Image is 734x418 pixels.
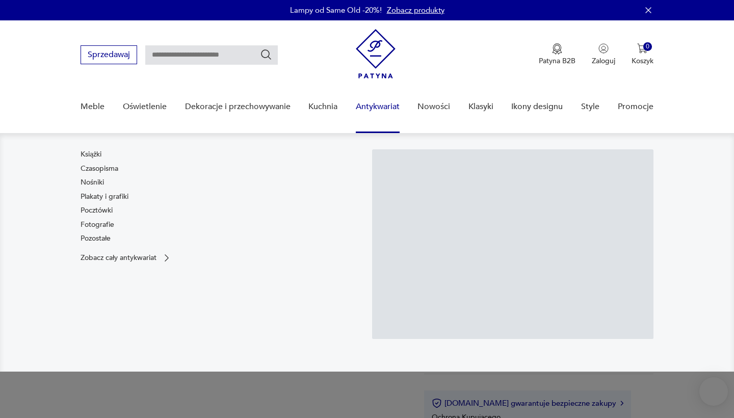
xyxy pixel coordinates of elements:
button: 0Koszyk [632,43,653,66]
button: Zaloguj [592,43,615,66]
a: Kuchnia [308,87,337,126]
a: Klasyki [468,87,493,126]
a: Zobacz cały antykwariat [81,253,172,263]
a: Sprzedawaj [81,52,137,59]
a: Książki [81,149,101,160]
p: Zobacz cały antykwariat [81,254,156,261]
a: Antykwariat [356,87,400,126]
a: Nowości [417,87,450,126]
a: Oświetlenie [123,87,167,126]
a: Zobacz produkty [387,5,444,15]
a: Fotografie [81,220,114,230]
a: Style [581,87,599,126]
a: Czasopisma [81,164,118,174]
img: Patyna - sklep z meblami i dekoracjami vintage [356,29,396,79]
p: Zaloguj [592,56,615,66]
a: Pocztówki [81,205,113,216]
p: Koszyk [632,56,653,66]
a: Plakaty i grafiki [81,192,128,202]
p: Lampy od Same Old -20%! [290,5,382,15]
img: Ikona medalu [552,43,562,55]
p: Patyna B2B [539,56,575,66]
iframe: Smartsupp widget button [699,377,728,406]
button: Szukaj [260,48,272,61]
a: Ikona medaluPatyna B2B [539,43,575,66]
a: Promocje [618,87,653,126]
a: Meble [81,87,104,126]
a: Ikony designu [511,87,563,126]
button: Patyna B2B [539,43,575,66]
a: Nośniki [81,177,104,188]
a: Pozostałe [81,233,111,244]
img: Ikonka użytkownika [598,43,609,54]
button: Sprzedawaj [81,45,137,64]
a: Dekoracje i przechowywanie [185,87,291,126]
div: 0 [643,42,652,51]
img: Ikona koszyka [637,43,647,54]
